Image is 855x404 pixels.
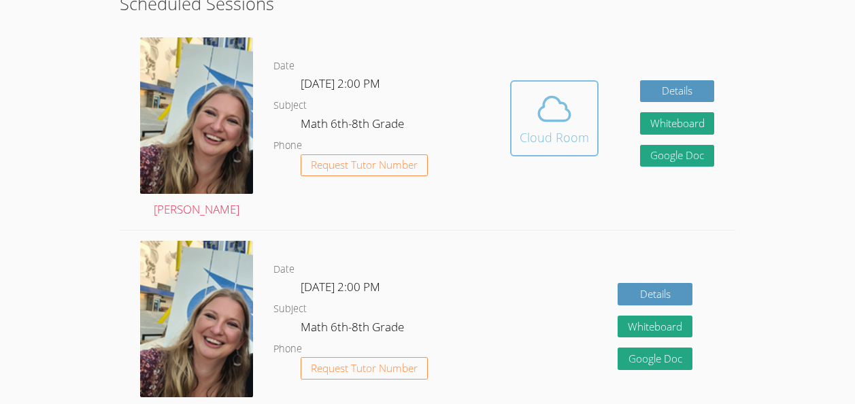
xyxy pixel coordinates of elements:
[311,363,418,373] span: Request Tutor Number
[140,37,253,220] a: [PERSON_NAME]
[301,357,428,380] button: Request Tutor Number
[301,114,407,137] dd: Math 6th-8th Grade
[520,128,589,147] div: Cloud Room
[301,75,380,91] span: [DATE] 2:00 PM
[640,145,715,167] a: Google Doc
[273,97,307,114] dt: Subject
[140,37,253,194] img: sarah.png
[618,283,692,305] a: Details
[301,318,407,341] dd: Math 6th-8th Grade
[311,160,418,170] span: Request Tutor Number
[140,241,253,397] img: sarah.png
[273,261,295,278] dt: Date
[301,279,380,294] span: [DATE] 2:00 PM
[640,112,715,135] button: Whiteboard
[301,154,428,177] button: Request Tutor Number
[640,80,715,103] a: Details
[618,316,692,338] button: Whiteboard
[273,137,302,154] dt: Phone
[273,58,295,75] dt: Date
[273,341,302,358] dt: Phone
[510,80,599,156] button: Cloud Room
[273,301,307,318] dt: Subject
[618,348,692,370] a: Google Doc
